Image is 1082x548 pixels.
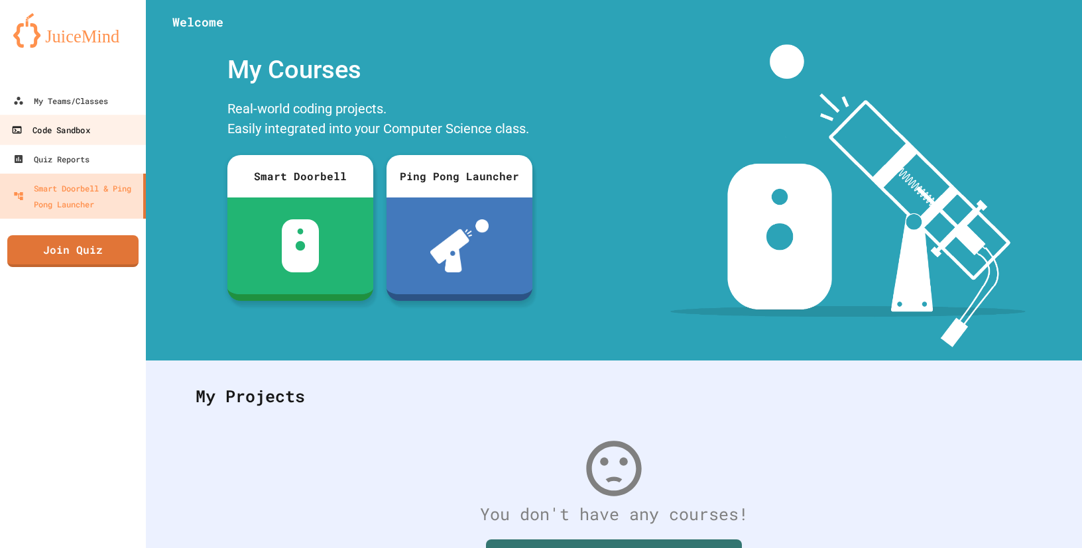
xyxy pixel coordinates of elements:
[182,370,1046,422] div: My Projects
[387,155,532,197] div: Ping Pong Launcher
[221,95,539,145] div: Real-world coding projects. Easily integrated into your Computer Science class.
[11,122,90,138] div: Code Sandbox
[13,93,108,109] div: My Teams/Classes
[7,235,139,267] a: Join Quiz
[227,155,373,197] div: Smart Doorbell
[221,44,539,95] div: My Courses
[13,151,90,167] div: Quiz Reports
[13,13,133,48] img: logo-orange.svg
[282,219,320,272] img: sdb-white.svg
[430,219,489,272] img: ppl-with-ball.png
[670,44,1026,347] img: banner-image-my-projects.png
[182,502,1046,527] div: You don't have any courses!
[13,180,138,212] div: Smart Doorbell & Ping Pong Launcher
